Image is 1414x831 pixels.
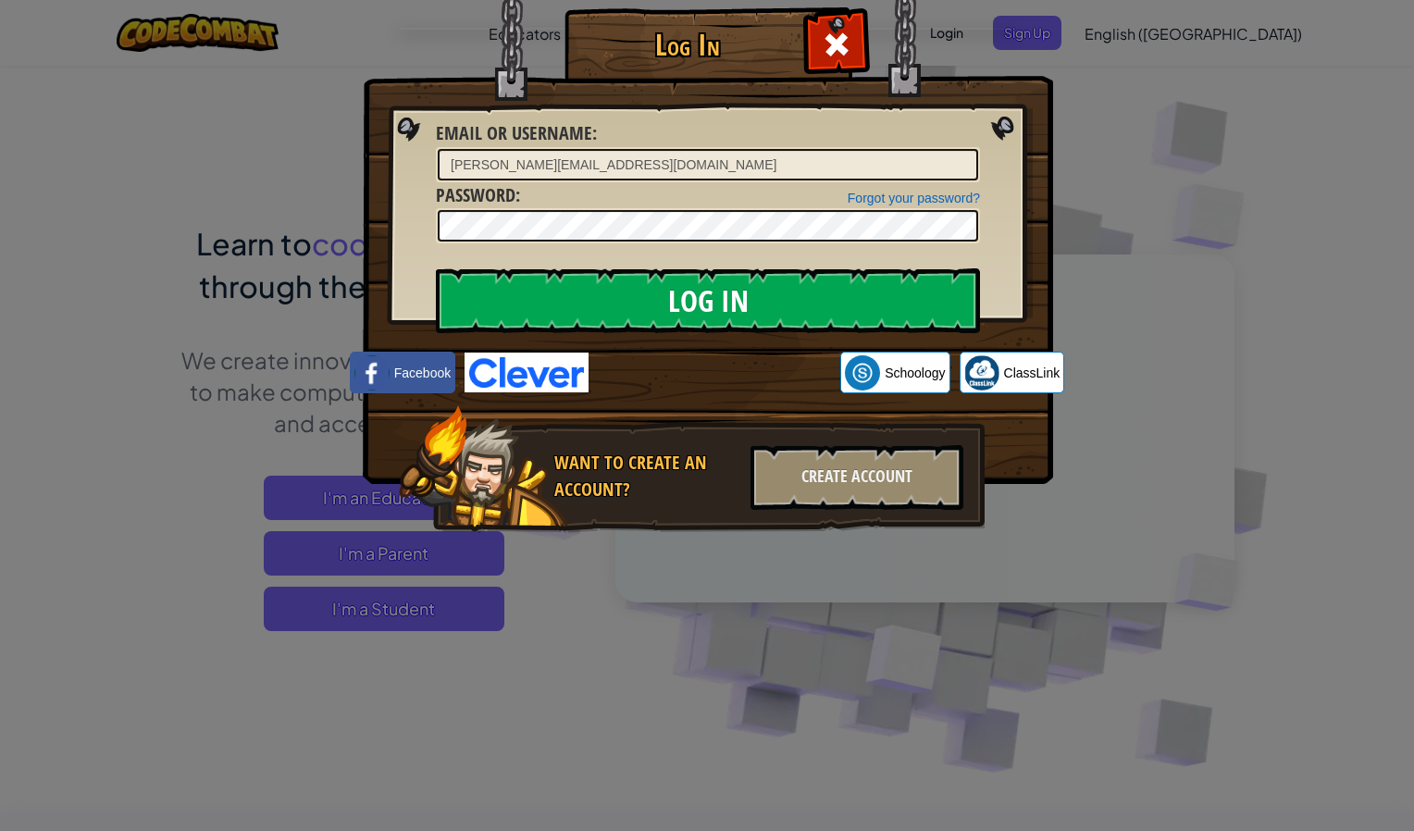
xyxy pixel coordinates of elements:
[465,353,589,392] img: clever-logo-blue.png
[436,120,592,145] span: Email or Username
[1004,364,1060,382] span: ClassLink
[1034,19,1395,189] iframe: Sign in with Google Dialog
[848,191,980,205] a: Forgot your password?
[964,355,999,391] img: classlink-logo-small.png
[845,355,880,391] img: schoology.png
[589,353,840,393] iframe: Sign in with Google Button
[885,364,945,382] span: Schoology
[436,182,515,207] span: Password
[750,445,963,510] div: Create Account
[354,355,390,391] img: facebook_small.png
[436,120,597,147] label: :
[554,450,739,502] div: Want to create an account?
[569,29,805,61] h1: Log In
[394,364,451,382] span: Facebook
[436,182,520,209] label: :
[436,268,980,333] input: Log In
